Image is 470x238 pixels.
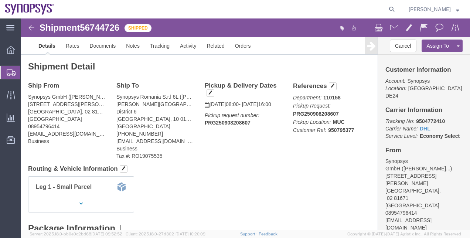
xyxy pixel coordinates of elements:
span: Rachelle Varela [409,5,451,13]
a: Support [240,232,259,236]
span: Copyright © [DATE]-[DATE] Agistix Inc., All Rights Reserved [347,231,461,237]
iframe: FS Legacy Container [21,18,470,230]
a: Feedback [259,232,277,236]
span: [DATE] 10:20:09 [176,232,205,236]
span: Server: 2025.18.0-bb0e0c2bd68 [30,232,122,236]
button: [PERSON_NAME] [408,5,460,14]
span: Client: 2025.18.0-27d3021 [126,232,205,236]
img: logo [5,4,55,15]
span: [DATE] 09:52:52 [91,232,122,236]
